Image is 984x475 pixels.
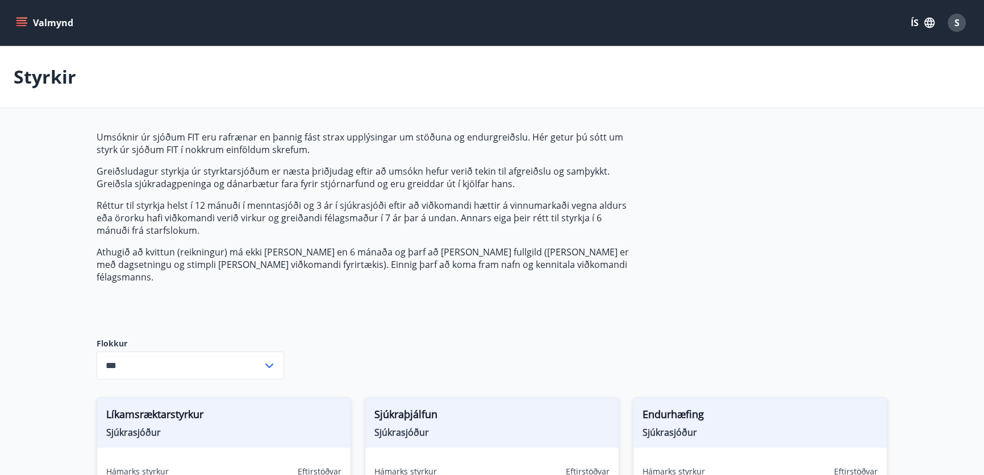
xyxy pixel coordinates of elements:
button: ÍS [904,13,941,33]
label: Flokkur [97,338,284,349]
span: Líkamsræktarstyrkur [106,407,341,426]
span: S [954,16,960,29]
p: Styrkir [14,64,76,89]
p: Greiðsludagur styrkja úr styrktarsjóðum er næsta þriðjudag eftir að umsókn hefur verið tekin til ... [97,165,633,190]
button: S [943,9,970,36]
p: Réttur til styrkja helst í 12 mánuði í menntasjóði og 3 ár í sjúkrasjóði eftir að viðkomandi hætt... [97,199,633,237]
p: Umsóknir úr sjóðum FIT eru rafrænar en þannig fást strax upplýsingar um stöðuna og endurgreiðslu.... [97,131,633,156]
span: Endurhæfing [643,407,878,426]
p: Athugið að kvittun (reikningur) má ekki [PERSON_NAME] en 6 mánaða og þarf að [PERSON_NAME] fullgi... [97,246,633,283]
span: Sjúkrasjóður [106,426,341,439]
span: Sjúkrasjóður [374,426,610,439]
button: menu [14,13,78,33]
span: Sjúkrasjóður [643,426,878,439]
span: Sjúkraþjálfun [374,407,610,426]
